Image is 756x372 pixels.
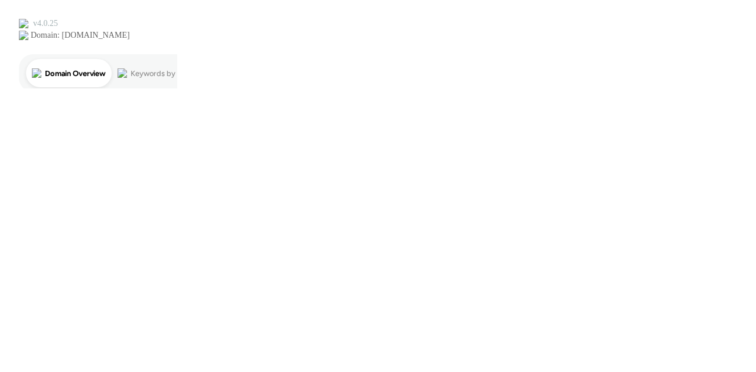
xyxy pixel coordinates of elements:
img: website_grey.svg [19,31,28,40]
img: tab_domain_overview_orange.svg [32,68,41,78]
div: v 4.0.25 [33,19,58,28]
img: tab_keywords_by_traffic_grey.svg [118,68,127,78]
div: Keywords by Traffic [131,70,199,77]
div: Domain: [DOMAIN_NAME] [31,31,130,40]
div: Domain Overview [45,70,106,77]
img: logo_orange.svg [19,19,28,28]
